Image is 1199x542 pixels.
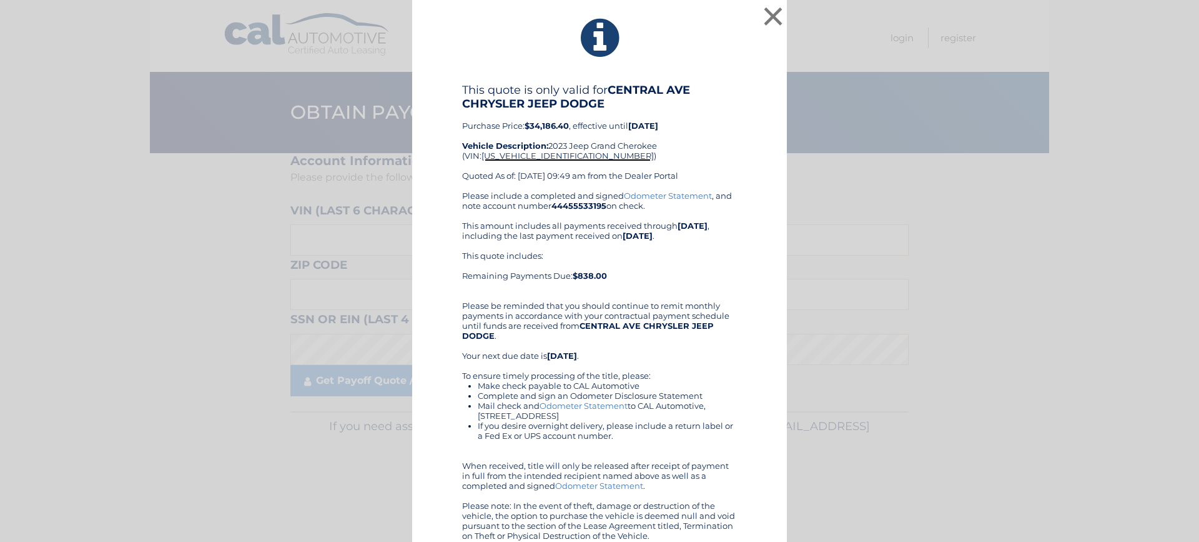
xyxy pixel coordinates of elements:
b: $34,186.40 [525,121,569,131]
a: Odometer Statement [624,191,712,201]
button: × [761,4,786,29]
b: CENTRAL AVE CHRYSLER JEEP DODGE [462,321,714,341]
span: [US_VEHICLE_IDENTIFICATION_NUMBER] [481,151,654,161]
b: [DATE] [678,221,708,231]
strong: Vehicle Description: [462,141,548,151]
div: Please include a completed and signed , and note account number on check. This amount includes al... [462,191,737,541]
div: Purchase Price: , effective until 2023 Jeep Grand Cherokee (VIN: ) Quoted As of: [DATE] 09:49 am ... [462,83,737,191]
b: 44455533195 [551,201,606,211]
div: This quote includes: Remaining Payments Due: [462,251,737,291]
a: Odometer Statement [540,401,628,411]
b: [DATE] [628,121,658,131]
b: [DATE] [623,231,653,241]
b: $838.00 [573,271,607,281]
h4: This quote is only valid for [462,83,737,111]
li: Make check payable to CAL Automotive [478,381,737,391]
li: Complete and sign an Odometer Disclosure Statement [478,391,737,401]
b: [DATE] [547,351,577,361]
li: If you desire overnight delivery, please include a return label or a Fed Ex or UPS account number. [478,421,737,441]
a: Odometer Statement [555,481,643,491]
li: Mail check and to CAL Automotive, [STREET_ADDRESS] [478,401,737,421]
b: CENTRAL AVE CHRYSLER JEEP DODGE [462,83,690,111]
